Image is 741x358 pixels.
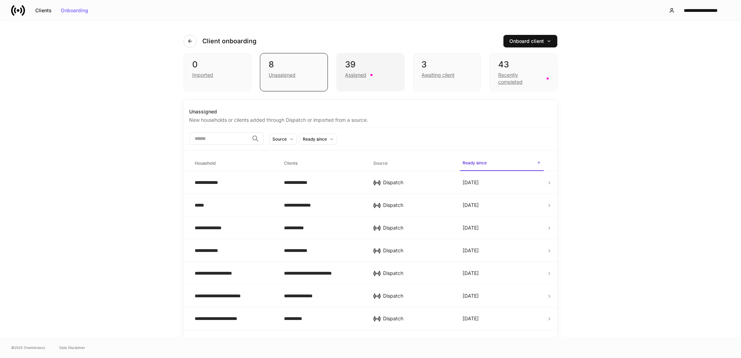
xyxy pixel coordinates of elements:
[269,59,319,70] div: 8
[269,134,297,145] button: Source
[195,160,216,166] h6: Household
[463,224,479,231] p: [DATE]
[35,8,52,13] div: Clients
[11,345,45,350] span: © 2025 OneAdvisory
[345,59,396,70] div: 39
[498,59,549,70] div: 43
[413,53,481,91] div: 3Awaiting client
[463,247,479,254] p: [DATE]
[284,160,298,166] h6: Clients
[463,292,479,299] p: [DATE]
[383,292,452,299] div: Dispatch
[303,136,327,142] div: Ready since
[269,72,295,79] div: Unassigned
[192,156,276,171] span: Household
[383,224,452,231] div: Dispatch
[463,179,479,186] p: [DATE]
[383,315,452,322] div: Dispatch
[463,202,479,209] p: [DATE]
[383,247,452,254] div: Dispatch
[463,159,487,166] h6: Ready since
[300,134,337,145] button: Ready since
[509,39,552,44] div: Onboard client
[503,35,557,47] button: Onboard client
[422,72,455,79] div: Awaiting client
[61,8,88,13] div: Onboarding
[463,315,479,322] p: [DATE]
[184,53,252,91] div: 0Imported
[463,270,479,277] p: [DATE]
[31,5,56,16] button: Clients
[272,136,287,142] div: Source
[336,53,404,91] div: 39Assigned
[189,108,552,115] div: Unassigned
[371,156,455,171] span: Source
[374,160,388,166] h6: Source
[192,59,243,70] div: 0
[260,53,328,91] div: 8Unassigned
[383,179,452,186] div: Dispatch
[498,72,542,85] div: Recently completed
[56,5,93,16] button: Onboarding
[202,37,256,45] h4: Client onboarding
[192,72,213,79] div: Imported
[345,72,366,79] div: Assigned
[59,345,85,350] a: Data Disclaimer
[281,156,365,171] span: Clients
[489,53,557,91] div: 43Recently completed
[460,156,544,171] span: Ready since
[383,202,452,209] div: Dispatch
[189,115,552,124] div: New households or clients added through Dispatch or imported from a source.
[422,59,472,70] div: 3
[383,270,452,277] div: Dispatch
